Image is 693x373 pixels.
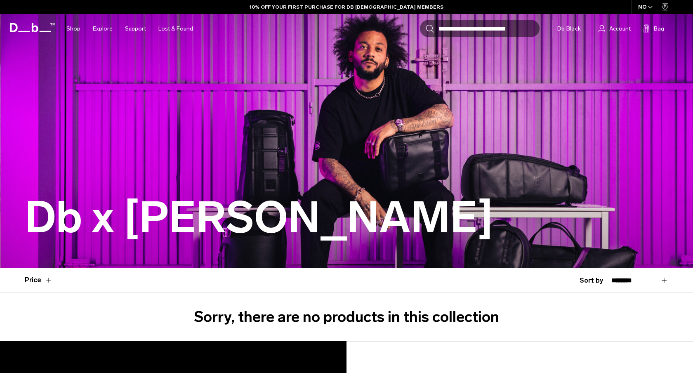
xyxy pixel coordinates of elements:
[60,14,199,43] nav: Main Navigation
[609,24,631,33] span: Account
[66,14,80,43] a: Shop
[654,24,664,33] span: Bag
[599,24,631,33] a: Account
[250,3,443,11] a: 10% OFF YOUR FIRST PURCHASE FOR DB [DEMOGRAPHIC_DATA] MEMBERS
[158,14,193,43] a: Lost & Found
[125,14,146,43] a: Support
[25,194,493,242] h1: Db x [PERSON_NAME]
[552,20,586,37] a: Db Black
[25,268,53,292] button: Toggle Price
[93,14,113,43] a: Explore
[643,24,664,33] button: Bag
